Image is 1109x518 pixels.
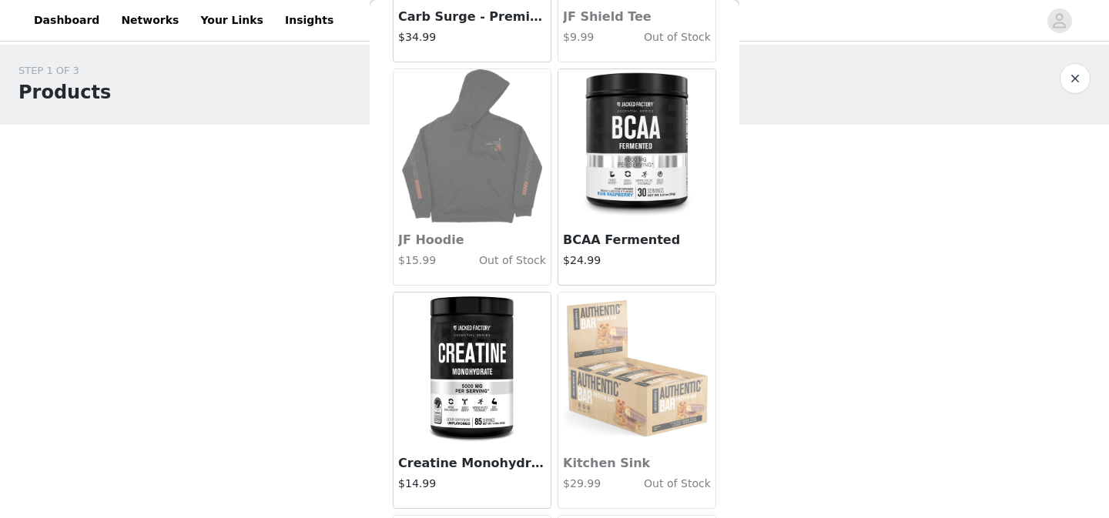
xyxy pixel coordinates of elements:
div: avatar [1052,8,1067,33]
h3: Carb Surge - Premium Carbohydrate Fuel [398,8,546,26]
img: BCAA Fermented [565,69,709,223]
h4: $34.99 [398,29,546,45]
h4: $9.99 [563,29,612,45]
h3: BCAA Fermented [563,231,711,249]
h3: Creatine Monohydrate [398,454,546,473]
h3: JF Shield Tee [563,8,711,26]
h3: JF Hoodie [398,231,546,249]
h4: $14.99 [398,476,546,492]
h4: Out of Stock [612,29,711,45]
h3: Kitchen Sink [563,454,711,473]
img: Kitchen Sink [560,292,714,446]
h1: Products [18,79,111,106]
h4: $24.99 [563,252,711,269]
h4: $29.99 [563,476,612,492]
a: Networks [112,3,188,38]
h4: Out of Stock [447,252,546,269]
img: Creatine Monohydrate [395,292,549,446]
a: Insights [276,3,343,38]
a: Dashboard [25,3,109,38]
a: Your Links [191,3,273,38]
h4: Out of Stock [612,476,711,492]
h4: $15.99 [398,252,447,269]
img: JF Hoodie [402,69,542,223]
div: STEP 1 OF 3 [18,63,111,79]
